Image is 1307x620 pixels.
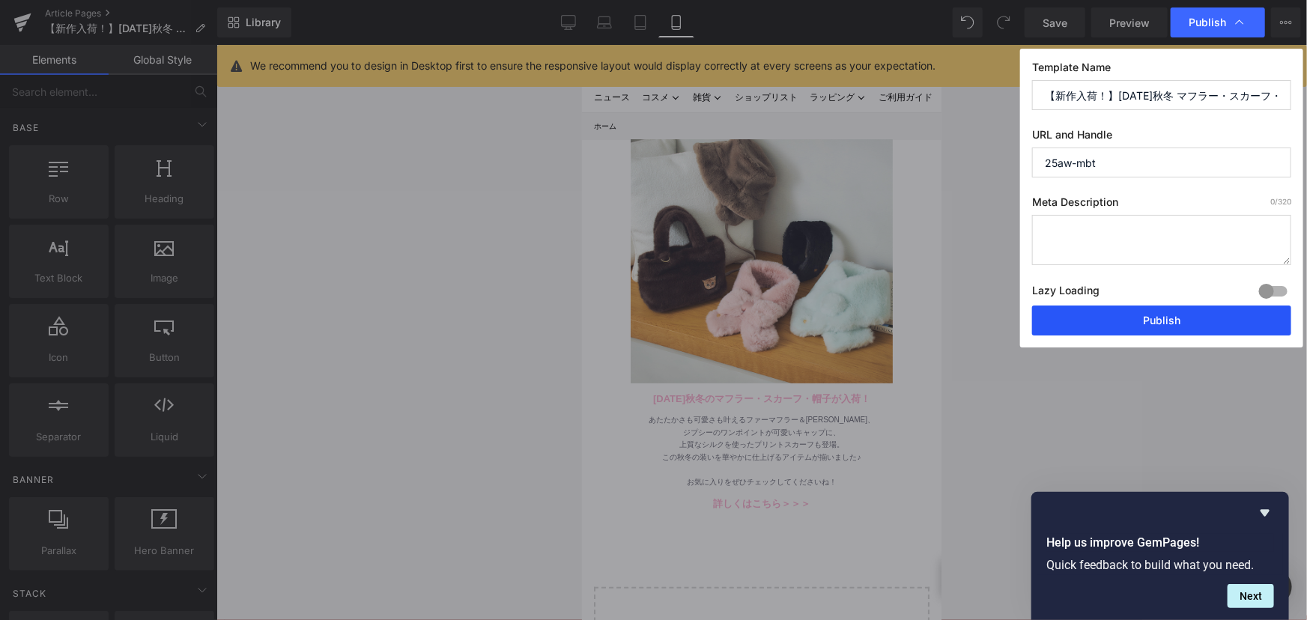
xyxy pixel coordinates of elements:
[294,11,360,26] nav: セカンダリナビゲーション
[1032,195,1291,215] label: Meta Description
[1046,558,1274,572] p: Quick feedback to build what you need.
[1228,584,1274,608] button: Next question
[1046,534,1274,552] h2: Help us improve GemPages!
[12,77,34,85] a: ホーム
[1270,197,1275,206] span: 0
[131,453,228,464] a: 詳しくはこちら＞＞＞
[222,38,291,68] summary: ラッピング
[1270,197,1291,206] span: /320
[105,38,147,68] summary: 雑貨
[291,38,357,68] a: ご利用ガイド
[54,38,105,68] summary: コスメ
[1032,128,1291,148] label: URL and Handle
[147,38,222,68] a: ショップリスト
[1189,16,1226,29] span: Publish
[6,38,54,68] a: ニュース
[71,348,288,359] b: [DATE]秋冬のマフラー・スカーフ・帽子が入荷！
[1256,504,1274,522] button: Hide survey
[1046,504,1274,608] div: Help us improve GemPages!
[1032,281,1100,306] label: Lazy Loading
[1032,61,1291,80] label: Template Name
[1032,306,1291,335] button: Publish
[357,38,512,68] a: PAUL & [PERSON_NAME]について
